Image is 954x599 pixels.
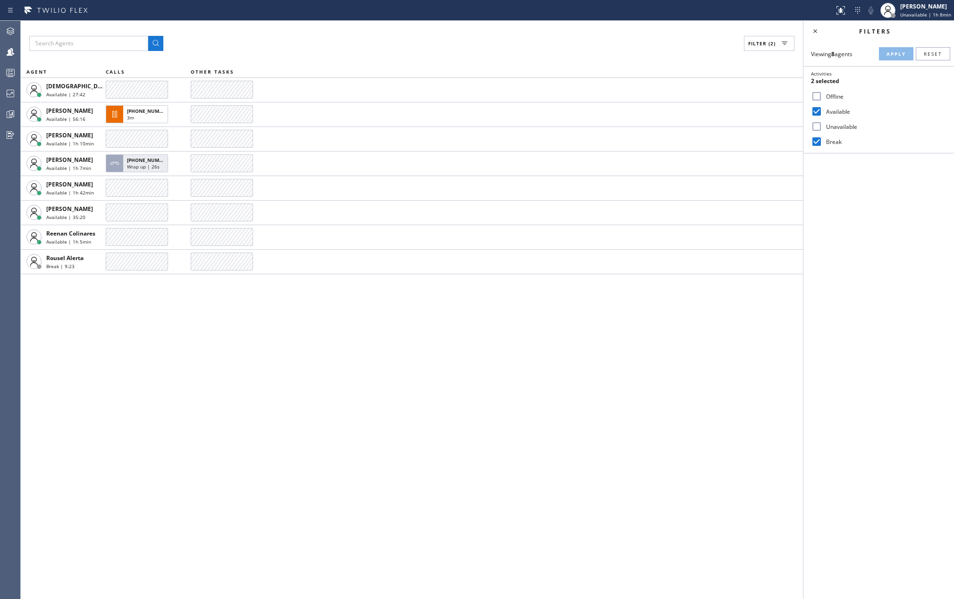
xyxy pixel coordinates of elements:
span: Available | 56:16 [46,116,85,122]
span: OTHER TASKS [191,68,234,75]
button: [PHONE_NUMBER]Wrap up | 26s [106,152,171,175]
span: Wrap up | 26s [127,163,160,170]
span: Break | 9:23 [46,263,75,270]
span: [DEMOGRAPHIC_DATA][PERSON_NAME] [46,82,157,90]
button: [PHONE_NUMBER]3m [106,102,171,126]
span: [PERSON_NAME] [46,180,93,188]
span: [PERSON_NAME] [46,156,93,164]
span: Filter (2) [748,40,776,47]
span: Apply [886,51,906,57]
div: [PERSON_NAME] [900,2,951,10]
span: AGENT [26,68,47,75]
span: Viewing agents [811,50,853,58]
span: 3m [127,114,134,121]
label: Offline [822,93,946,101]
button: Filter (2) [744,36,794,51]
span: Reset [924,51,942,57]
span: Available | 1h 7min [46,165,91,171]
span: Available | 1h 5min [46,238,91,245]
span: [PERSON_NAME] [46,107,93,115]
label: Available [822,108,946,116]
label: Unavailable [822,123,946,131]
span: CALLS [106,68,125,75]
label: Break [822,138,946,146]
strong: 8 [831,50,835,58]
span: Available | 1h 42min [46,189,94,196]
button: Apply [879,47,913,60]
span: [PHONE_NUMBER] [127,157,170,163]
span: Available | 27:42 [46,91,85,98]
span: Available | 35:20 [46,214,85,220]
button: Reset [916,47,950,60]
span: Reenan Colinares [46,229,95,237]
span: [PHONE_NUMBER] [127,108,170,114]
span: Filters [859,27,891,35]
input: Search Agents [29,36,148,51]
span: Available | 1h 10min [46,140,94,147]
div: Activities [811,70,946,77]
span: [PERSON_NAME] [46,205,93,213]
span: Rousel Alerta [46,254,84,262]
span: [PERSON_NAME] [46,131,93,139]
span: 2 selected [811,77,839,85]
button: Mute [864,4,878,17]
span: Unavailable | 1h 8min [900,11,951,18]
